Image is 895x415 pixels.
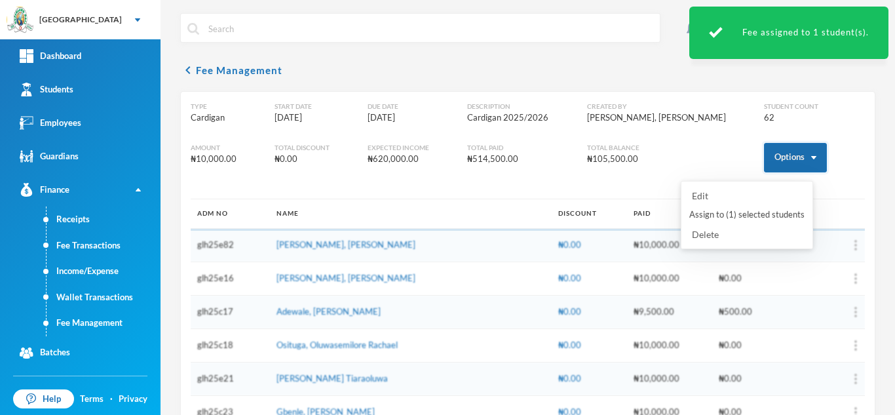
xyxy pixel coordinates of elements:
a: Fee Transactions [47,233,161,259]
a: Fee Management [47,310,161,336]
div: ₦0.00 [558,306,620,319]
div: Cardigan 2025/2026 [467,111,548,125]
a: Income/Expense [47,258,161,285]
td: ₦10,000.00 [627,262,713,296]
div: ₦0.00 [558,339,620,352]
div: Employees [20,116,81,130]
button: Options [764,143,827,172]
div: Student Count [764,102,865,111]
td: ₦10,000.00 [627,329,713,363]
td: ₦10,000.00 [627,363,713,396]
div: Finance [20,183,69,197]
button: Assign to (1) selected students [688,203,806,227]
div: 62 [764,111,865,125]
div: ₦10,000.00 [191,153,237,166]
img: more_vert [854,374,857,384]
td: ₦0.00 [712,363,798,396]
td: ₦0.00 [712,329,798,363]
button: more_vert [805,336,857,355]
td: glh25e82 [191,229,270,262]
a: Wallet Transactions [47,285,161,311]
div: Batches [20,346,70,360]
button: chevron_leftFee Management [180,62,282,78]
div: Dashboard [20,49,81,63]
img: more_vert [854,273,857,284]
a: Terms [80,393,104,406]
img: more_vert [854,307,857,317]
div: ₦0.00 [275,153,330,166]
div: [GEOGRAPHIC_DATA] [39,14,122,26]
div: Cardigan [191,111,237,125]
button: more_vert [805,269,857,288]
div: Description [467,102,548,111]
div: Total Balance [587,143,726,153]
div: Type [191,102,237,111]
button: Edit [688,188,712,203]
a: [PERSON_NAME], [PERSON_NAME] [276,273,415,283]
div: Start Date [275,102,330,111]
td: ₦10,000.00 [627,229,713,262]
td: ₦9,500.00 [627,296,713,329]
div: ₦620,000.00 [368,153,429,166]
div: Fee assigned to 1 student(s). [689,7,888,59]
img: search [187,23,199,35]
i: chevron_left [180,62,196,78]
img: more_vert [854,240,857,250]
div: [PERSON_NAME], [PERSON_NAME] [587,111,726,125]
div: Total Discount [275,143,330,153]
td: glh25c17 [191,296,270,329]
div: Guardians [20,149,79,163]
img: more_vert [854,340,857,351]
div: ₦514,500.00 [467,153,548,166]
th: DISCOUNT [552,199,627,229]
td: glh25e16 [191,262,270,296]
div: Due Date [368,102,429,111]
button: Delete [688,227,723,242]
div: Total Paid [467,143,548,153]
div: Created By [587,102,726,111]
div: ₦0.00 [558,372,620,385]
div: ₦0.00 [558,272,620,285]
a: Help [13,389,74,409]
td: ₦0.00 [712,262,798,296]
div: ₦0.00 [558,239,620,252]
td: glh25c18 [191,329,270,363]
div: [DATE] [368,111,429,125]
div: · [110,393,113,406]
a: Osituga, Oluwasemilore Rachael [276,340,398,350]
button: more_vert [805,235,857,255]
input: Search [207,14,653,43]
th: PAID [627,199,713,229]
button: more_vert [805,302,857,322]
a: Receipts [47,207,161,233]
th: NAME [270,199,552,229]
div: ₦105,500.00 [587,153,726,166]
div: Amount [191,143,237,153]
div: Students [20,83,73,96]
button: more_vert [805,369,857,389]
td: glh25e21 [191,363,270,396]
a: Privacy [119,393,147,406]
th: ADM NO [191,199,270,229]
img: logo [7,7,33,33]
div: Expected Income [368,143,429,153]
a: [PERSON_NAME] Tiaraoluwa [276,373,388,384]
div: [DATE] [275,111,330,125]
td: ₦500.00 [712,296,798,329]
a: [PERSON_NAME], [PERSON_NAME] [276,239,415,250]
a: Adewale, [PERSON_NAME] [276,306,381,317]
